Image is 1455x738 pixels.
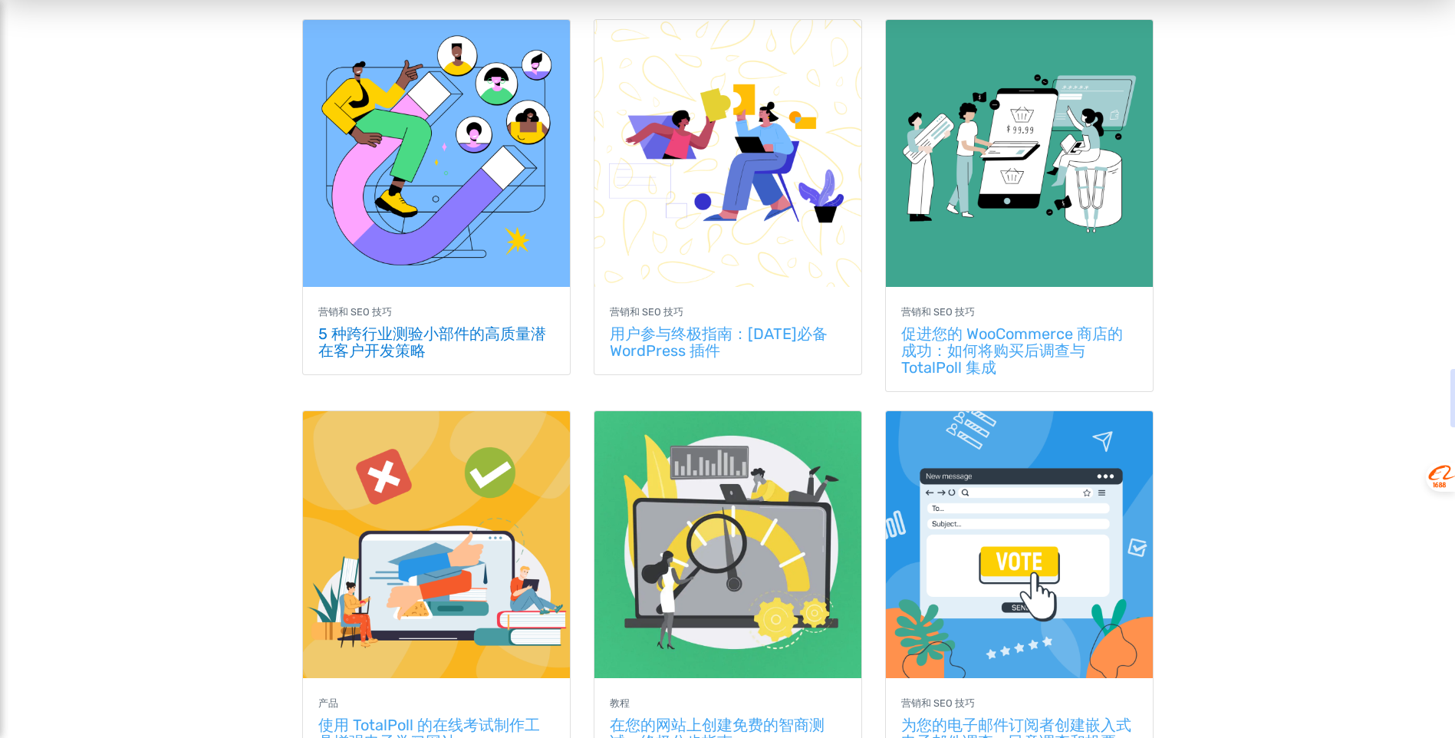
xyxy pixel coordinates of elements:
[610,696,630,710] a: 教程
[901,696,975,710] a: 营销和 SEO 技巧
[303,20,570,287] img: 5 种跨行业测验小部件的高质量潜在客户开发策略
[318,325,546,360] a: 5 种跨行业测验小部件的高质量潜在客户开发策略
[303,411,570,678] img: 使用 TotalPoll 的在线考试制作工具增强电子学习网站
[610,325,828,360] a: 用户参与终极指南：[DATE]必备 WordPress 插件
[594,411,861,678] img: 在您的网站上创建免费的智商测试：终极分步指南
[886,411,1153,678] img: 为您的电子邮件订阅者创建嵌入式电子邮件调查、民意调查和投票
[901,325,1123,377] a: 促进您的 WooCommerce 商店的成功：如何将购买后调查与 TotalPoll 集成
[318,305,392,319] a: 营销和 SEO 技巧
[594,20,861,287] img: 用户参与终极指南：2023 年必备 WordPress 插件
[901,305,975,319] a: 营销和 SEO 技巧
[886,20,1153,287] img: 促进您的 WooCommerce 商店的成功：如何将购买后调查与 TotalPoll 集成
[318,696,338,710] a: 产品
[610,305,683,319] a: 营销和 SEO 技巧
